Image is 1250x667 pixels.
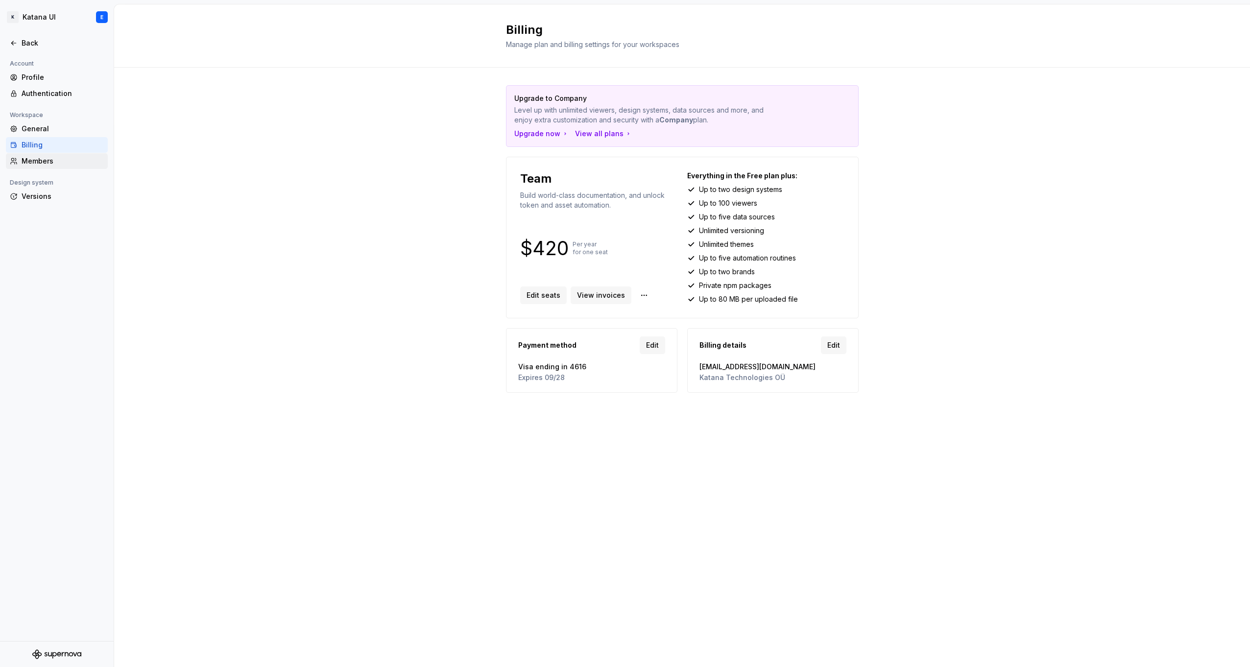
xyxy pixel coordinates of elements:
[699,281,771,290] p: Private npm packages
[6,58,38,70] div: Account
[699,212,775,222] p: Up to five data sources
[6,35,108,51] a: Back
[699,267,755,277] p: Up to two brands
[6,177,57,189] div: Design system
[2,6,112,28] button: KKatana UIE
[699,294,798,304] p: Up to 80 MB per uploaded file
[640,336,665,354] a: Edit
[659,116,693,124] strong: Company
[22,191,104,201] div: Versions
[23,12,56,22] div: Katana UI
[699,253,796,263] p: Up to five automation routines
[6,109,47,121] div: Workspace
[506,40,679,48] span: Manage plan and billing settings for your workspaces
[571,286,631,304] a: View invoices
[518,373,665,382] span: Expires 09/28
[22,156,104,166] div: Members
[506,22,847,38] h2: Billing
[22,124,104,134] div: General
[520,171,552,187] p: Team
[514,105,782,125] p: Level up with unlimited viewers, design systems, data sources and more, and enjoy extra customiza...
[100,13,103,21] div: E
[699,185,782,194] p: Up to two design systems
[514,129,569,139] button: Upgrade now
[687,171,844,181] p: Everything in the Free plan plus:
[22,140,104,150] div: Billing
[6,189,108,204] a: Versions
[32,649,81,659] svg: Supernova Logo
[6,70,108,85] a: Profile
[518,362,665,372] span: Visa ending in 4616
[821,336,846,354] a: Edit
[573,240,608,256] p: Per year for one seat
[518,340,577,350] span: Payment method
[699,239,754,249] p: Unlimited themes
[646,340,659,350] span: Edit
[699,340,746,350] span: Billing details
[699,226,764,236] p: Unlimited versioning
[520,191,677,210] p: Build world-class documentation, and unlock token and asset automation.
[514,94,782,103] p: Upgrade to Company
[827,340,840,350] span: Edit
[22,72,104,82] div: Profile
[520,242,569,254] p: $420
[699,362,846,372] span: [EMAIL_ADDRESS][DOMAIN_NAME]
[6,121,108,137] a: General
[699,198,757,208] p: Up to 100 viewers
[22,38,104,48] div: Back
[6,153,108,169] a: Members
[575,129,632,139] button: View all plans
[22,89,104,98] div: Authentication
[699,373,846,382] span: Katana Technologies OÜ
[520,286,567,304] button: Edit seats
[7,11,19,23] div: K
[6,86,108,101] a: Authentication
[577,290,625,300] span: View invoices
[6,137,108,153] a: Billing
[527,290,560,300] span: Edit seats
